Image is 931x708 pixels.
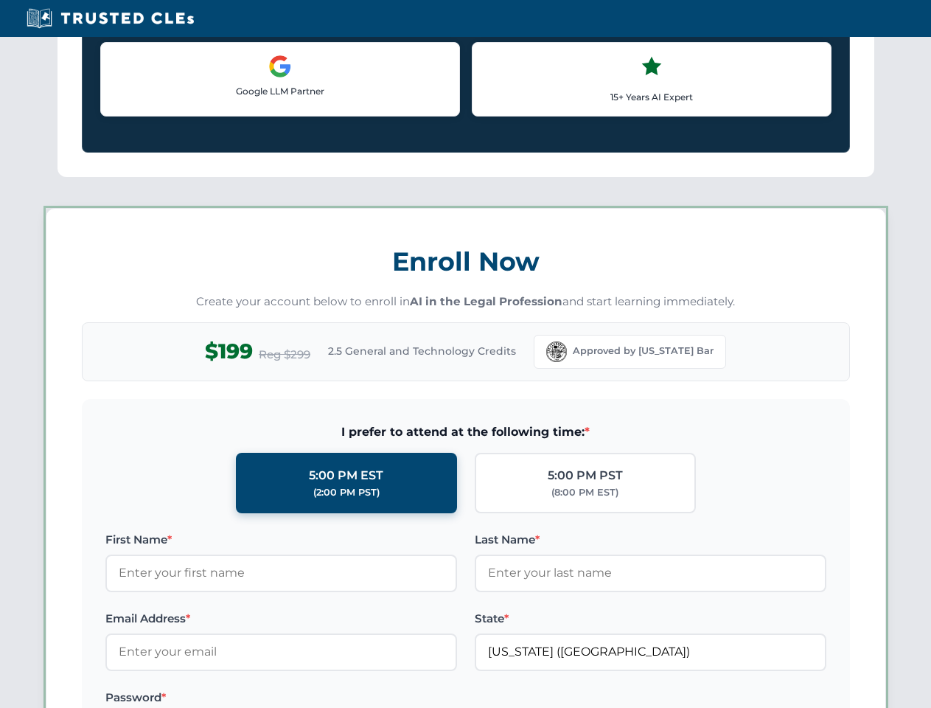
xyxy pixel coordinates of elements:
img: Google [268,55,292,78]
span: I prefer to attend at the following time: [105,423,826,442]
div: 5:00 PM EST [309,466,383,485]
input: Enter your last name [475,555,826,591]
label: Password [105,689,457,707]
label: Last Name [475,531,826,549]
p: Create your account below to enroll in and start learning immediately. [82,294,850,310]
div: (8:00 PM EST) [551,485,618,500]
strong: AI in the Legal Profession [410,294,562,308]
input: Enter your first name [105,555,457,591]
h3: Enroll Now [82,238,850,285]
span: Approved by [US_STATE] Bar [573,344,714,358]
input: Enter your email [105,634,457,670]
div: 5:00 PM PST [548,466,623,485]
img: Trusted CLEs [22,7,198,29]
p: Google LLM Partner [113,84,447,98]
p: 15+ Years AI Expert [484,90,819,104]
input: Florida (FL) [475,634,826,670]
img: Florida Bar [546,341,567,362]
div: (2:00 PM PST) [313,485,380,500]
label: First Name [105,531,457,549]
span: $199 [205,335,253,368]
label: State [475,610,826,628]
label: Email Address [105,610,457,628]
span: Reg $299 [259,346,310,364]
span: 2.5 General and Technology Credits [328,343,516,359]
